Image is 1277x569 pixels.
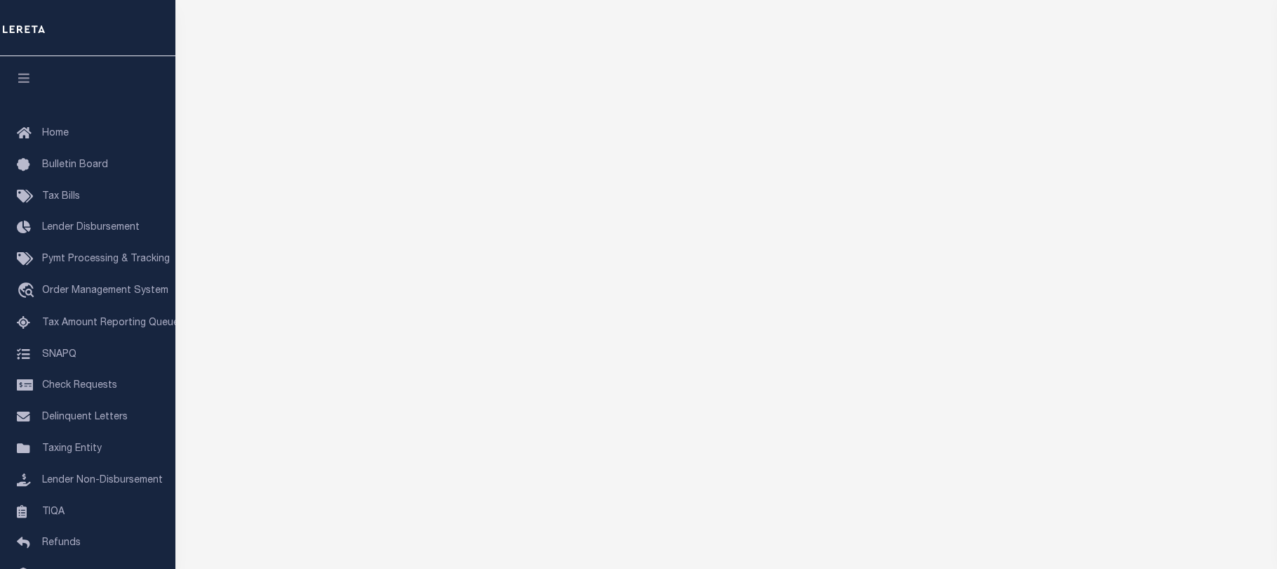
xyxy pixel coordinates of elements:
span: Tax Amount Reporting Queue [42,318,179,328]
span: Taxing Entity [42,444,102,454]
span: Bulletin Board [42,160,108,170]
span: Order Management System [42,286,168,296]
span: Tax Bills [42,192,80,202]
span: Pymt Processing & Tracking [42,254,170,264]
span: Refunds [42,538,81,548]
span: Lender Disbursement [42,223,140,233]
span: Delinquent Letters [42,412,128,422]
span: Check Requests [42,381,117,391]
span: SNAPQ [42,349,76,359]
span: TIQA [42,506,65,516]
span: Lender Non-Disbursement [42,476,163,485]
i: travel_explore [17,282,39,301]
span: Home [42,129,69,138]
